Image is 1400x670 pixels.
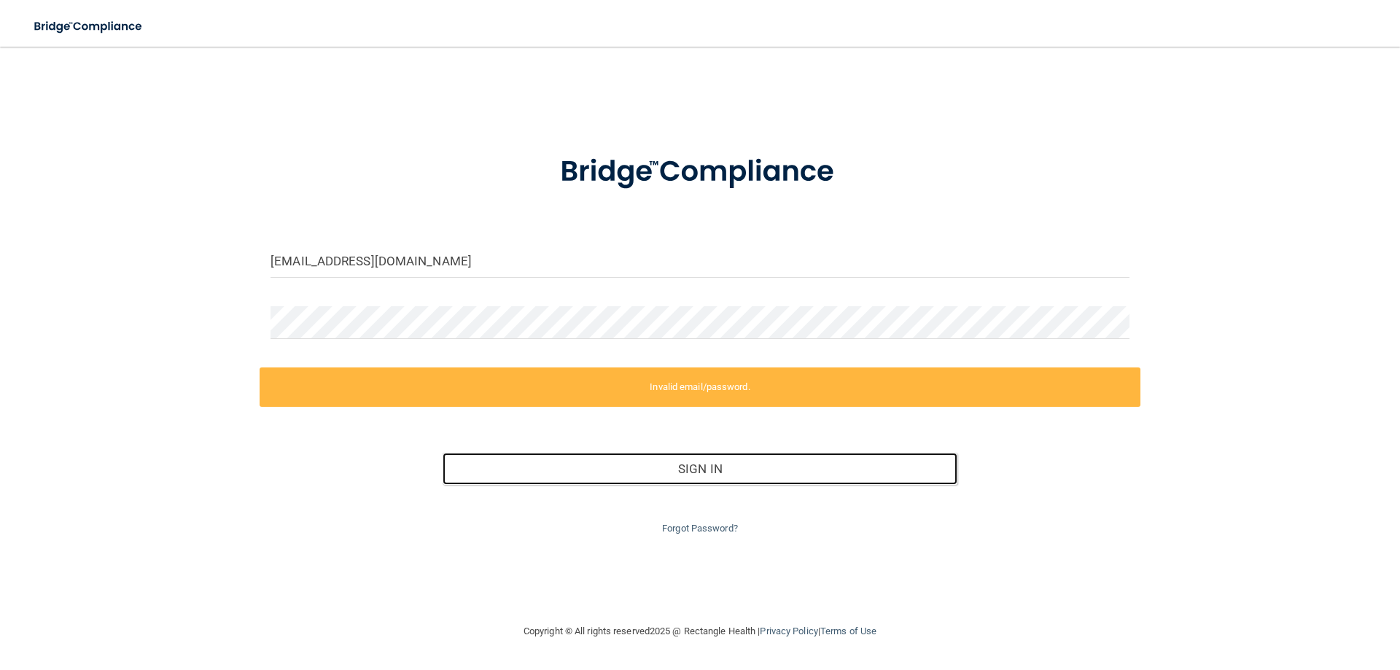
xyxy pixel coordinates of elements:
[820,626,876,636] a: Terms of Use
[443,453,958,485] button: Sign In
[662,523,738,534] a: Forgot Password?
[22,12,156,42] img: bridge_compliance_login_screen.278c3ca4.svg
[260,367,1140,407] label: Invalid email/password.
[530,134,870,210] img: bridge_compliance_login_screen.278c3ca4.svg
[760,626,817,636] a: Privacy Policy
[1148,566,1382,625] iframe: Drift Widget Chat Controller
[434,608,966,655] div: Copyright © All rights reserved 2025 @ Rectangle Health | |
[271,245,1129,278] input: Email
